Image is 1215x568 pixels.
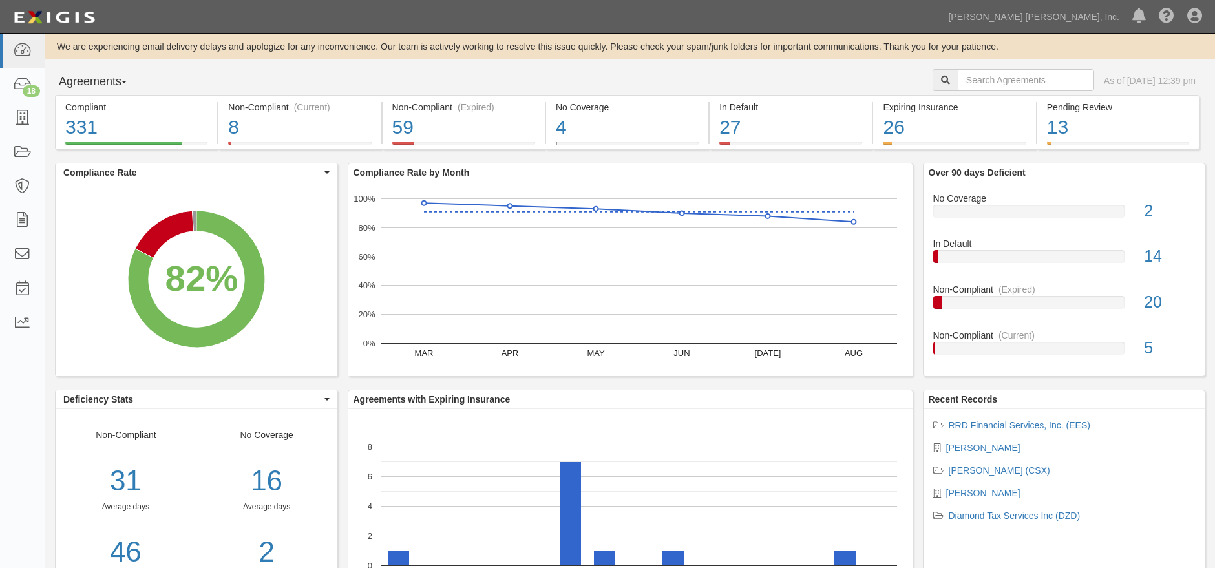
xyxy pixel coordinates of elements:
text: 40% [358,280,375,290]
a: Non-Compliant(Expired)20 [933,283,1196,329]
text: JUN [673,348,690,358]
div: Compliant [65,101,207,114]
a: Non-Compliant(Expired)59 [383,142,545,152]
svg: A chart. [348,182,913,376]
span: Deficiency Stats [63,393,321,406]
button: Deficiency Stats [56,390,337,408]
button: Agreements [55,69,152,95]
div: No Coverage [556,101,699,114]
div: In Default [719,101,862,114]
div: Non-Compliant [924,329,1205,342]
text: 20% [358,310,375,319]
a: [PERSON_NAME] [946,443,1020,453]
div: Average days [56,501,196,512]
div: (Expired) [998,283,1035,296]
a: [PERSON_NAME] [PERSON_NAME], Inc. [942,4,1126,30]
img: logo-5460c22ac91f19d4615b14bd174203de0afe785f0fc80cf4dbbc73dc1793850b.png [10,6,99,29]
div: 26 [883,114,1026,142]
div: 331 [65,114,207,142]
div: 2 [1134,200,1205,223]
svg: A chart. [56,182,337,376]
text: 0% [363,339,375,348]
text: 2 [367,531,372,541]
text: 6 [367,472,372,481]
div: We are experiencing email delivery delays and apologize for any inconvenience. Our team is active... [45,40,1215,53]
b: Agreements with Expiring Insurance [354,394,511,405]
text: AUG [844,348,862,358]
div: 82% [165,252,238,304]
b: Recent Records [929,394,998,405]
text: 60% [358,251,375,261]
a: Diamond Tax Services Inc (DZD) [949,510,1081,521]
div: (Current) [998,329,1035,342]
div: 59 [392,114,535,142]
div: Average days [206,501,328,512]
div: 8 [228,114,371,142]
a: Non-Compliant(Current)8 [218,142,381,152]
a: Pending Review13 [1037,142,1199,152]
div: 5 [1134,337,1205,360]
text: 8 [367,442,372,452]
input: Search Agreements [958,69,1094,91]
a: Non-Compliant(Current)5 [933,329,1196,365]
text: 80% [358,223,375,233]
text: APR [501,348,518,358]
button: Compliance Rate [56,163,337,182]
div: Expiring Insurance [883,101,1026,114]
div: 27 [719,114,862,142]
div: Non-Compliant (Current) [228,101,371,114]
text: MAY [587,348,605,358]
div: As of [DATE] 12:39 pm [1104,74,1196,87]
text: 4 [367,501,372,511]
span: Compliance Rate [63,166,321,179]
div: 18 [23,85,40,97]
a: In Default14 [933,237,1196,283]
div: 16 [206,461,328,501]
div: 20 [1134,291,1205,314]
text: 100% [354,194,375,204]
div: 13 [1047,114,1189,142]
a: In Default27 [710,142,872,152]
a: [PERSON_NAME] (CSX) [949,465,1050,476]
div: Non-Compliant (Expired) [392,101,535,114]
text: MAR [414,348,433,358]
div: 14 [1134,245,1205,268]
div: In Default [924,237,1205,250]
div: Pending Review [1047,101,1189,114]
a: No Coverage4 [546,142,708,152]
div: 31 [56,461,196,501]
text: [DATE] [754,348,781,358]
div: 4 [556,114,699,142]
b: Over 90 days Deficient [929,167,1026,178]
div: No Coverage [924,192,1205,205]
a: Expiring Insurance26 [873,142,1035,152]
i: Help Center - Complianz [1159,9,1174,25]
div: Non-Compliant [924,283,1205,296]
a: Compliant331 [55,142,217,152]
a: No Coverage2 [933,192,1196,238]
a: [PERSON_NAME] [946,488,1020,498]
div: (Expired) [458,101,494,114]
a: RRD Financial Services, Inc. (EES) [949,420,1090,430]
div: (Current) [294,101,330,114]
b: Compliance Rate by Month [354,167,470,178]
